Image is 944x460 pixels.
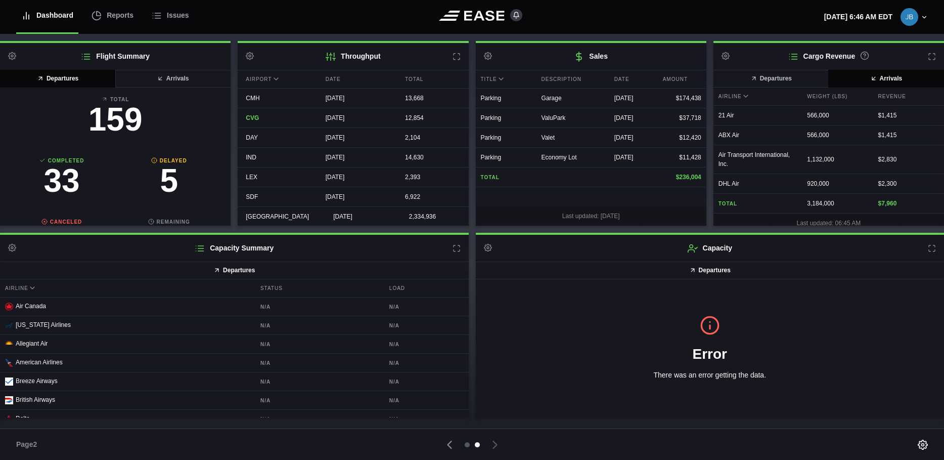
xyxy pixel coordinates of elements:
[802,174,873,193] div: 920,000
[614,113,653,122] div: [DATE]
[318,108,389,128] div: [DATE]
[542,153,604,162] div: Economy Lot
[476,206,706,226] div: Last updated: [DATE]
[713,145,802,174] div: Air Transport International, Inc.
[8,96,222,103] b: Total
[397,187,468,206] div: 6,922
[609,70,658,88] div: Date
[389,397,464,404] b: N/A
[260,359,377,367] b: N/A
[878,131,939,140] div: $ 1,415
[238,70,309,88] div: Airport
[260,378,377,386] b: N/A
[802,106,873,125] div: 566,000
[476,70,536,88] div: Title
[614,153,653,162] div: [DATE]
[542,113,604,122] div: ValuPark
[8,157,115,164] b: Completed
[238,128,309,147] div: DAY
[16,439,41,450] span: Page 2
[325,207,393,226] div: [DATE]
[8,164,115,197] h3: 33
[389,378,464,386] b: N/A
[238,148,309,167] div: IND
[397,168,468,187] div: 2,393
[878,199,939,208] div: $ 7,960
[238,43,468,70] h2: Throughput
[318,168,389,187] div: [DATE]
[389,359,464,367] b: N/A
[713,126,802,145] div: ABX Air
[614,94,653,103] div: [DATE]
[542,133,604,142] div: Valet
[713,88,802,105] div: Airline
[16,359,63,366] span: American Airlines
[318,128,389,147] div: [DATE]
[713,214,944,233] div: Last updated: 06:45 AM
[542,94,604,103] div: Garage
[713,106,802,125] div: 21 Air
[713,174,802,193] div: DHL Air
[238,168,309,187] div: LEX
[260,341,377,348] b: N/A
[389,415,464,423] b: N/A
[318,187,389,206] div: [DATE]
[397,108,468,128] div: 12,854
[492,344,928,365] h1: Error
[663,113,701,122] div: $37,718
[658,70,706,88] div: Amount
[397,70,468,88] div: Total
[16,303,46,310] span: Air Canada
[401,207,469,226] div: 2,334,936
[115,218,222,226] b: Remaining
[663,173,701,182] div: $236,004
[492,370,928,381] p: There was an error getting the data.
[802,150,873,169] div: 1,132,000
[828,70,944,88] button: Arrivals
[318,148,389,167] div: [DATE]
[8,103,222,136] h3: 159
[481,113,531,122] div: Parking
[389,322,464,329] b: N/A
[115,157,222,164] b: Delayed
[115,164,222,197] h3: 5
[246,114,259,121] span: CVG
[16,378,58,385] span: Breeze Airways
[878,111,939,120] div: $ 1,415
[663,153,701,162] div: $11,428
[878,155,939,164] div: $ 2,830
[318,89,389,108] div: [DATE]
[397,128,468,147] div: 2,104
[115,70,231,88] button: Arrivals
[389,303,464,311] b: N/A
[713,70,829,88] button: Departures
[663,94,701,103] div: $174,438
[476,43,706,70] h2: Sales
[8,157,115,202] a: Completed33
[115,157,222,202] a: Delayed5
[238,187,309,206] div: SDF
[16,415,30,422] span: Delta
[481,153,531,162] div: Parking
[260,303,377,311] b: N/A
[238,89,309,108] div: CMH
[824,12,892,22] p: [DATE] 6:46 AM EDT
[16,321,71,328] span: [US_STATE] Airlines
[663,133,701,142] div: $12,420
[481,94,531,103] div: Parking
[878,179,939,188] div: $ 2,300
[802,126,873,145] div: 566,000
[260,322,377,329] b: N/A
[8,96,222,141] a: Total159
[397,148,468,167] div: 14,630
[260,397,377,404] b: N/A
[901,8,918,26] img: 74ad5be311c8ae5b007de99f4e979312
[536,70,609,88] div: Description
[389,341,464,348] b: N/A
[8,218,115,263] a: Canceled2
[16,396,55,403] span: British Airways
[16,340,48,347] span: Allegiant Air
[614,133,653,142] div: [DATE]
[873,88,944,105] div: Revenue
[115,218,222,263] a: Remaining119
